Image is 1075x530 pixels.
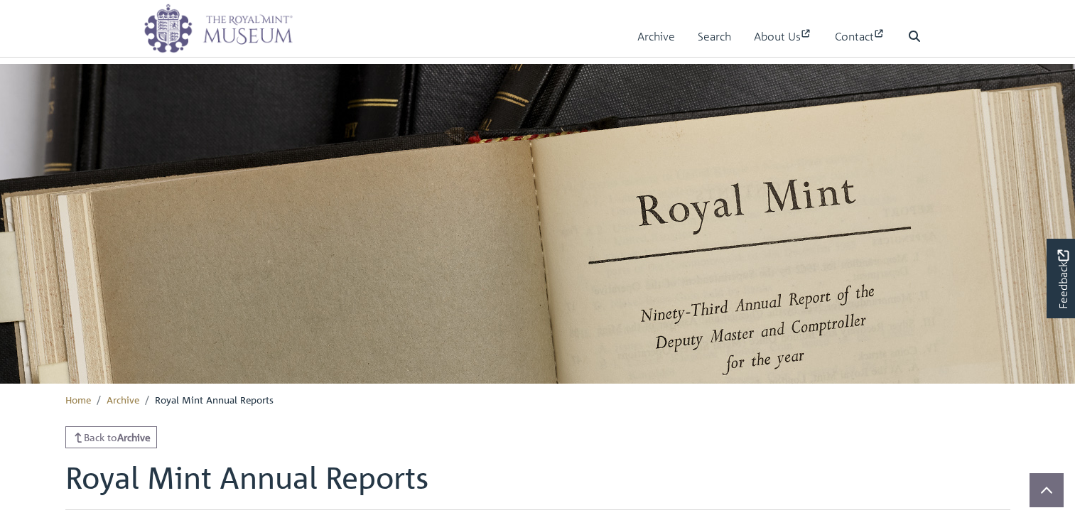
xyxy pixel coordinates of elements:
a: Search [698,16,731,57]
a: Home [65,393,91,406]
strong: Archive [117,431,151,443]
a: Archive [637,16,675,57]
span: Royal Mint Annual Reports [155,393,274,406]
a: Contact [835,16,885,57]
a: Back toArchive [65,426,158,448]
a: Would you like to provide feedback? [1047,239,1075,318]
h1: Royal Mint Annual Reports [65,460,1010,509]
a: About Us [754,16,812,57]
span: Feedback [1054,249,1071,308]
button: Scroll to top [1030,473,1064,507]
img: logo_wide.png [144,4,293,53]
a: Archive [107,393,139,406]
